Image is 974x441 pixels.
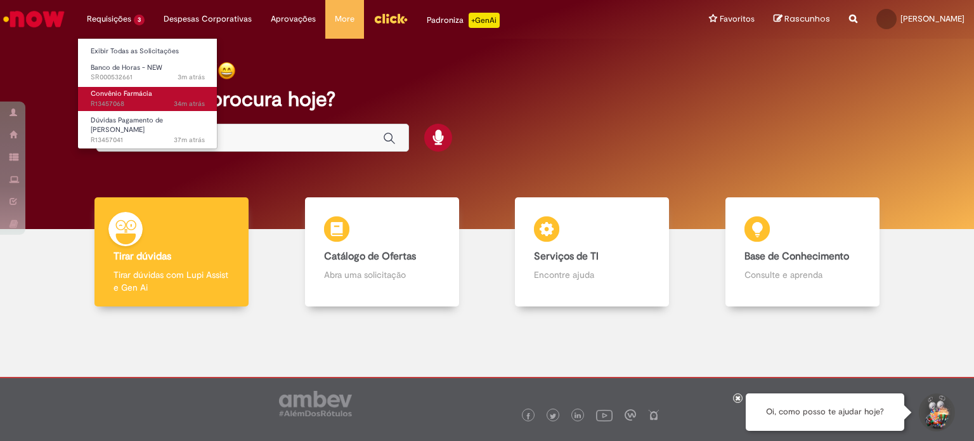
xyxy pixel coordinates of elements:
div: Oi, como posso te ajudar hoje? [746,393,904,431]
a: Serviços de TI Encontre ajuda [487,197,698,307]
span: R13457068 [91,99,205,109]
ul: Requisições [77,38,218,149]
span: 37m atrás [174,135,205,145]
p: Abra uma solicitação [324,268,440,281]
b: Tirar dúvidas [114,250,171,263]
img: click_logo_yellow_360x200.png [373,9,408,28]
img: ServiceNow [1,6,67,32]
a: Aberto R13457068 : Convênio Farmácia [78,87,218,110]
span: More [335,13,354,25]
img: logo_footer_naosei.png [648,409,659,421]
span: Convênio Farmácia [91,89,152,98]
span: Dúvidas Pagamento de [PERSON_NAME] [91,115,163,135]
img: logo_footer_twitter.png [550,413,556,419]
a: Aberto R13457041 : Dúvidas Pagamento de Salário [78,114,218,141]
span: 3m atrás [178,72,205,82]
h2: O que você procura hoje? [96,88,878,110]
a: Catálogo de Ofertas Abra uma solicitação [277,197,488,307]
span: Rascunhos [784,13,830,25]
a: Rascunhos [774,13,830,25]
b: Catálogo de Ofertas [324,250,416,263]
span: SR000532661 [91,72,205,82]
img: logo_footer_ambev_rotulo_gray.png [279,391,352,416]
img: logo_footer_workplace.png [625,409,636,421]
span: [PERSON_NAME] [900,13,964,24]
time: 28/08/2025 11:17:05 [174,99,205,109]
span: Despesas Corporativas [164,13,252,25]
p: +GenAi [469,13,500,28]
span: Requisições [87,13,131,25]
span: Banco de Horas - NEW [91,63,162,72]
a: Tirar dúvidas Tirar dúvidas com Lupi Assist e Gen Ai [67,197,277,307]
span: Favoritos [720,13,755,25]
time: 28/08/2025 11:14:14 [174,135,205,145]
img: logo_footer_youtube.png [596,407,613,423]
b: Serviços de TI [534,250,599,263]
img: happy-face.png [218,62,236,80]
a: Base de Conhecimento Consulte e aprenda [698,197,908,307]
span: Aprovações [271,13,316,25]
p: Encontre ajuda [534,268,650,281]
a: Exibir Todas as Solicitações [78,44,218,58]
p: Tirar dúvidas com Lupi Assist e Gen Ai [114,268,230,294]
span: R13457041 [91,135,205,145]
img: logo_footer_facebook.png [525,413,531,419]
span: 34m atrás [174,99,205,109]
time: 28/08/2025 11:47:28 [178,72,205,82]
div: Padroniza [427,13,500,28]
b: Base de Conhecimento [744,250,849,263]
a: Aberto SR000532661 : Banco de Horas - NEW [78,61,218,84]
p: Consulte e aprenda [744,268,860,281]
span: 3 [134,15,145,25]
img: logo_footer_linkedin.png [575,412,581,420]
button: Iniciar Conversa de Suporte [917,393,955,431]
